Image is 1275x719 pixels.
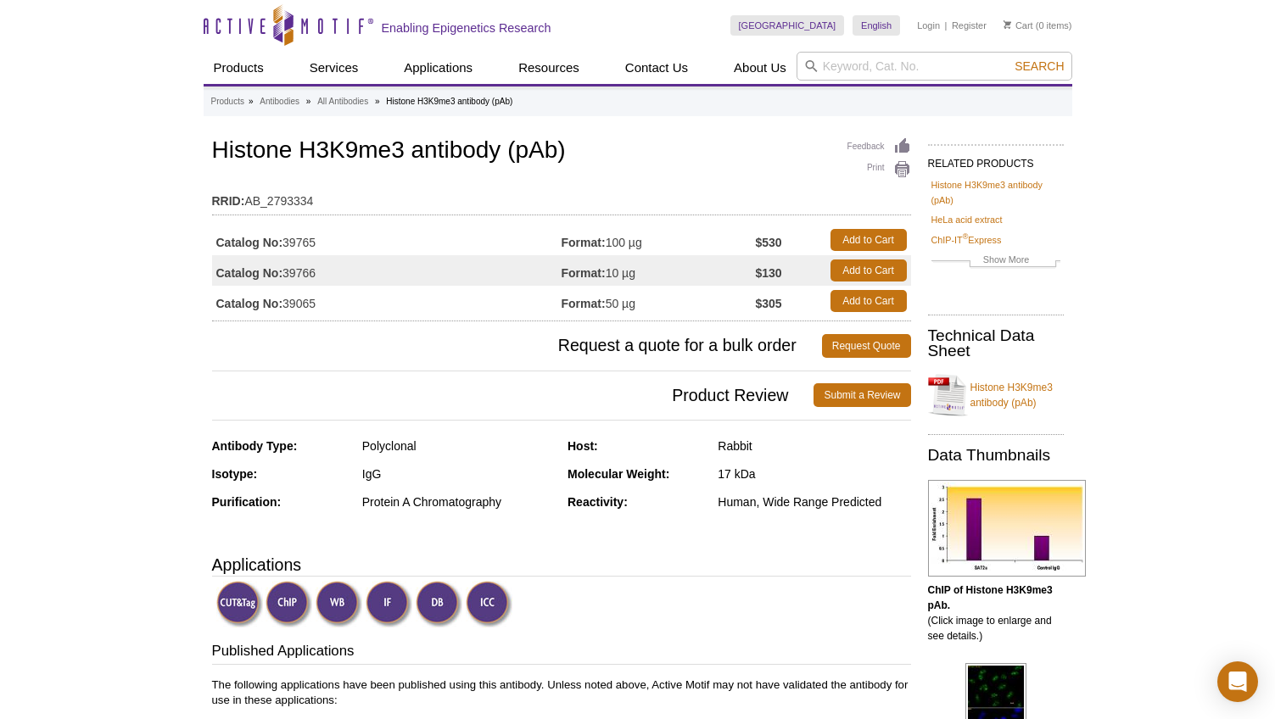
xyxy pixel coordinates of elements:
span: Product Review [212,383,814,407]
li: | [945,15,948,36]
strong: Reactivity: [568,495,628,509]
sup: ® [963,232,969,241]
img: Dot Blot Validated [416,581,462,627]
button: Search [1009,59,1069,74]
a: Histone H3K9me3 antibody (pAb) [931,177,1060,208]
span: Request a quote for a bulk order [212,334,822,358]
strong: Isotype: [212,467,258,481]
strong: RRID: [212,193,245,209]
a: Request Quote [822,334,911,358]
div: Human, Wide Range Predicted [718,494,910,510]
img: Immunofluorescence Validated [366,581,412,627]
strong: $305 [755,296,781,311]
a: About Us [724,52,797,84]
img: Immunocytochemistry Validated [466,581,512,627]
h2: RELATED PRODUCTS [928,144,1064,175]
div: 17 kDa [718,466,910,482]
h3: Applications [212,552,911,577]
a: Submit a Review [814,383,910,407]
strong: Format: [562,296,606,311]
a: Products [204,52,274,84]
li: (0 items) [1004,15,1072,36]
img: CUT&Tag Validated [216,581,263,627]
td: 50 µg [562,286,756,316]
a: Services [299,52,369,84]
a: Add to Cart [830,259,907,281]
a: Add to Cart [830,290,907,312]
strong: $530 [755,235,781,250]
h1: Histone H3K9me3 antibody (pAb) [212,137,911,166]
a: Resources [508,52,590,84]
td: 39766 [212,255,562,286]
li: Histone H3K9me3 antibody (pAb) [386,97,512,106]
strong: Format: [562,235,606,250]
td: 39765 [212,225,562,255]
li: » [306,97,311,106]
h2: Technical Data Sheet [928,328,1064,359]
a: [GEOGRAPHIC_DATA] [730,15,845,36]
a: English [853,15,900,36]
p: (Click image to enlarge and see details.) [928,582,1064,644]
a: Login [917,20,940,31]
a: ChIP-IT®Express [931,232,1002,248]
td: 100 µg [562,225,756,255]
a: Histone H3K9me3 antibody (pAb) [928,370,1064,421]
strong: Catalog No: [216,235,283,250]
div: Rabbit [718,438,910,454]
a: All Antibodies [317,94,368,109]
strong: Catalog No: [216,265,283,281]
input: Keyword, Cat. No. [797,52,1072,81]
b: ChIP of Histone H3K9me3 pAb. [928,584,1053,611]
strong: Antibody Type: [212,439,298,453]
a: Show More [931,252,1060,271]
h2: Enabling Epigenetics Research [382,20,551,36]
a: Antibodies [260,94,299,109]
a: Contact Us [615,52,698,84]
strong: Purification: [212,495,282,509]
div: IgG [362,466,555,482]
td: 10 µg [562,255,756,286]
div: Polyclonal [362,438,555,454]
strong: Molecular Weight: [568,467,669,481]
a: Applications [394,52,483,84]
a: HeLa acid extract [931,212,1003,227]
a: Print [847,160,911,179]
a: Feedback [847,137,911,156]
span: Search [1015,59,1064,73]
a: Cart [1004,20,1033,31]
img: ChIP Validated [266,581,312,627]
strong: Catalog No: [216,296,283,311]
strong: Format: [562,265,606,281]
td: AB_2793334 [212,183,911,210]
strong: $130 [755,265,781,281]
h2: Data Thumbnails [928,448,1064,463]
li: » [249,97,254,106]
a: Add to Cart [830,229,907,251]
h3: Published Applications [212,641,911,665]
img: Your Cart [1004,20,1011,29]
td: 39065 [212,286,562,316]
div: Open Intercom Messenger [1217,661,1258,702]
img: Western Blot Validated [316,581,362,627]
div: Protein A Chromatography [362,494,555,510]
img: Histone H3K9me3 antibody (pAb) tested by ChIP. [928,480,1086,577]
a: Products [211,94,244,109]
li: » [375,97,380,106]
a: Register [952,20,987,31]
strong: Host: [568,439,598,453]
